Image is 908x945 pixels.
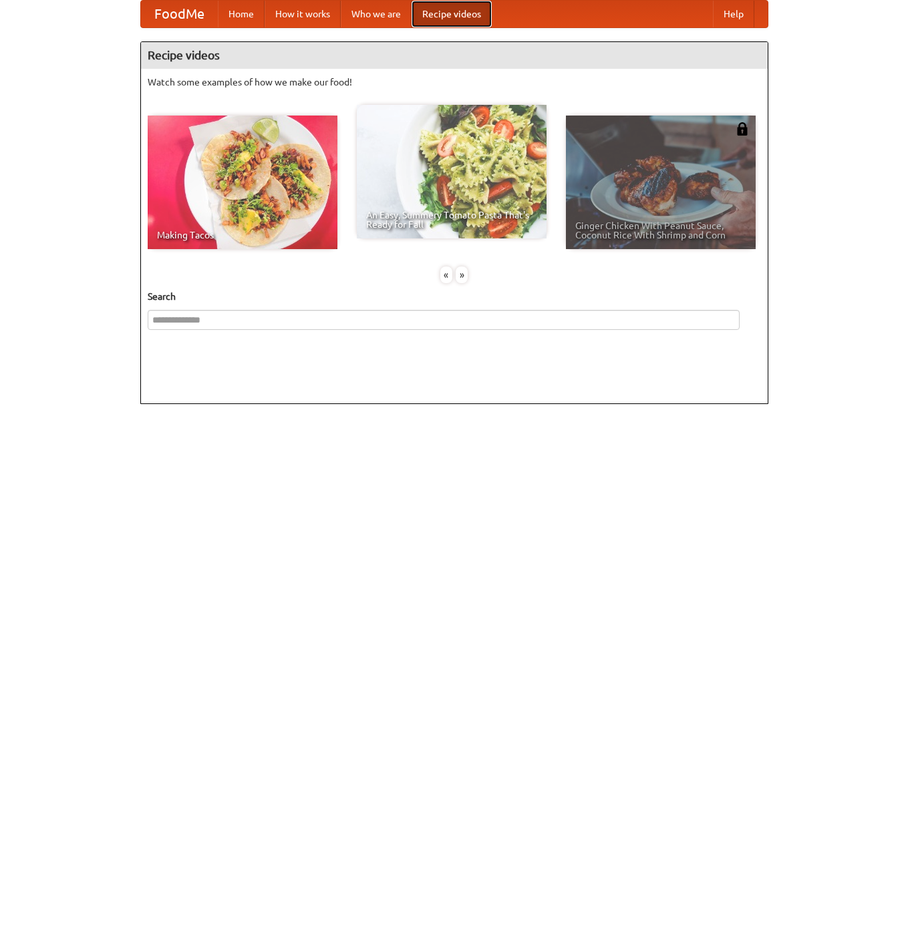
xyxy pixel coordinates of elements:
a: Making Tacos [148,116,337,249]
a: FoodMe [141,1,218,27]
a: Home [218,1,265,27]
img: 483408.png [736,122,749,136]
div: » [456,266,468,283]
a: Who we are [341,1,412,27]
a: How it works [265,1,341,27]
a: Recipe videos [412,1,492,27]
h4: Recipe videos [141,42,768,69]
a: An Easy, Summery Tomato Pasta That's Ready for Fall [357,105,547,238]
div: « [440,266,452,283]
a: Help [713,1,754,27]
span: An Easy, Summery Tomato Pasta That's Ready for Fall [366,210,537,229]
span: Making Tacos [157,230,328,240]
h5: Search [148,290,761,303]
p: Watch some examples of how we make our food! [148,75,761,89]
